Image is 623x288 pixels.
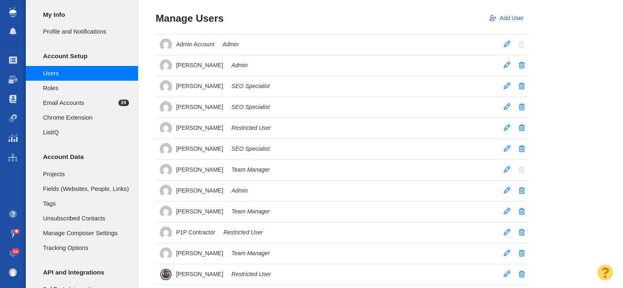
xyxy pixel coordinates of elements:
[43,184,129,193] span: Fields (Websites, People, Links)
[231,187,248,194] em: Admin
[231,270,271,278] em: Restricted User
[43,243,129,252] span: Tracking Options
[223,229,263,236] em: Restricted User
[176,124,223,132] span: [PERSON_NAME]
[43,214,129,223] span: Unsubscribed Contacts
[176,61,223,69] span: [PERSON_NAME]
[176,229,215,236] span: P1P Contractor
[160,39,172,51] img: 11a9b8c779f57ca999ffce8f8ad022bf
[156,12,224,24] h3: Manage Users
[176,103,223,111] span: [PERSON_NAME]
[222,41,239,48] em: Admin
[43,69,129,78] span: Users
[176,82,223,90] span: [PERSON_NAME]
[160,206,172,218] img: 4d4450a2c5952a6e56f006464818e682
[176,208,223,215] span: [PERSON_NAME]
[9,7,16,17] img: buzzstream_logo_iconsimple.png
[43,27,129,36] span: Profile and Notifications
[160,59,172,72] img: 6a5e3945ebbb48ba90f02ffc6c7ec16f
[160,268,172,281] img: 6834d3ee73015a2022ce0a1cf1320691
[118,100,129,107] span: 24
[231,249,270,257] em: Team Manager
[160,227,172,239] img: e993f40ed236f6fe77e44067b7a36b31
[43,199,129,208] span: Tags
[160,122,172,134] img: d478f18cf59100fc7fb393b65de463c2
[160,101,172,113] img: fd22f7e66fffb527e0485d027231f14a
[231,208,270,215] em: Team Manager
[176,249,223,257] span: [PERSON_NAME]
[160,247,172,260] img: 5fdd85798f82c50f5c45a90349a4caae
[231,145,270,152] em: SEO Specialist
[160,185,172,197] img: d3895725eb174adcf95c2ff5092785ef
[43,98,118,107] span: Email Accounts
[9,268,17,277] img: c9363fb76f5993e53bff3b340d5c230a
[485,11,528,25] a: Add User
[160,164,172,176] img: c9363fb76f5993e53bff3b340d5c230a
[43,113,129,122] span: Chrome Extension
[231,166,270,173] em: Team Manager
[43,229,129,238] span: Manage Composer Settings
[43,170,129,179] span: Projects
[231,103,270,111] em: SEO Specialist
[231,61,248,69] em: Admin
[176,270,223,278] span: [PERSON_NAME]
[176,145,223,152] span: [PERSON_NAME]
[160,80,172,93] img: 6666be2716d01fa25c64273d52b20fd7
[231,124,271,132] em: Restricted User
[43,84,129,93] span: Roles
[176,187,223,194] span: [PERSON_NAME]
[176,166,223,173] span: [PERSON_NAME]
[43,128,129,137] span: ListIQ
[11,248,20,254] span: 24
[176,41,214,48] span: Admin Account
[160,143,172,155] img: 61f477734bf3dd72b3fb3a7a83fcc915
[231,82,270,90] em: SEO Specialist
